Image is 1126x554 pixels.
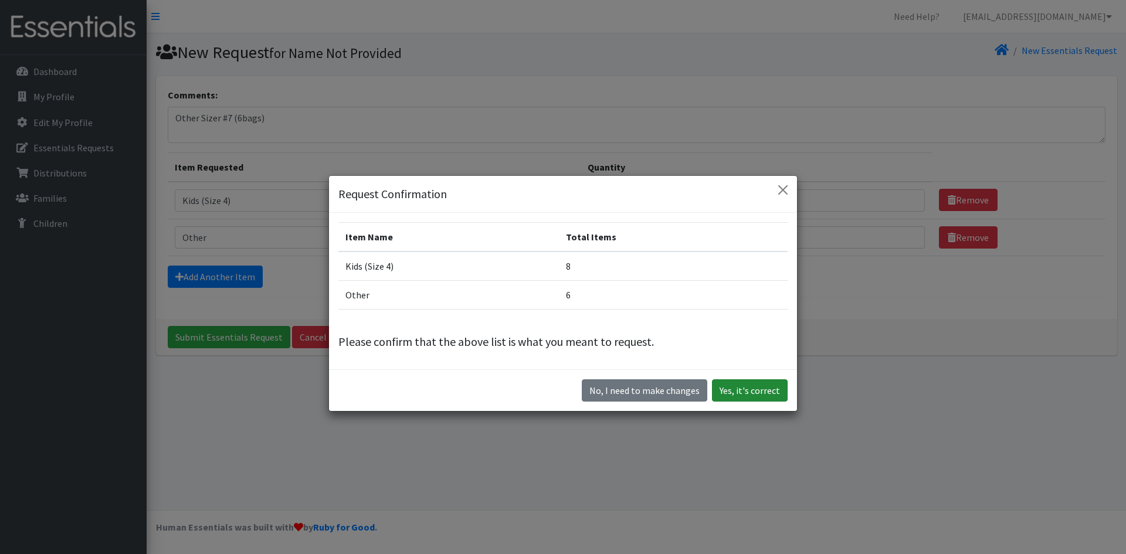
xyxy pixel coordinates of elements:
[338,223,559,252] th: Item Name
[559,251,788,281] td: 8
[338,333,788,351] p: Please confirm that the above list is what you meant to request.
[774,181,792,199] button: Close
[712,379,788,402] button: Yes, it's correct
[338,281,559,310] td: Other
[582,379,707,402] button: No I need to make changes
[338,185,447,203] h5: Request Confirmation
[338,251,559,281] td: Kids (Size 4)
[559,223,788,252] th: Total Items
[559,281,788,310] td: 6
